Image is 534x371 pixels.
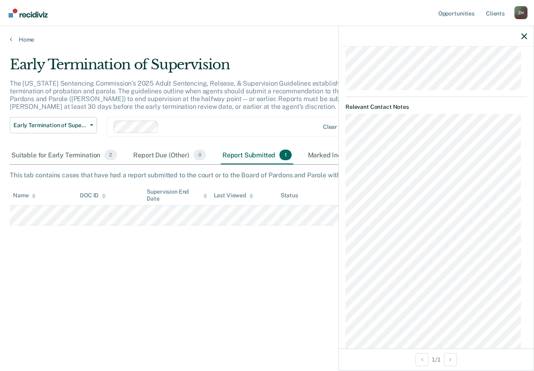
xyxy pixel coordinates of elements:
[13,122,87,129] span: Early Termination of Supervision
[10,79,403,111] p: The [US_STATE] Sentencing Commission’s 2025 Adult Sentencing, Release, & Supervision Guidelines e...
[9,9,48,18] img: Recidiviz
[193,150,206,160] span: 0
[13,192,36,199] div: Name
[132,146,207,164] div: Report Due (Other)
[221,146,293,164] div: Report Submitted
[444,353,457,366] button: Next Opportunity
[10,171,524,179] div: This tab contains cases that have had a report submitted to the court or to the Board of Pardons ...
[323,124,358,130] div: Clear agents
[279,150,291,160] span: 1
[281,192,298,199] div: Status
[10,56,410,79] div: Early Termination of Supervision
[345,104,527,110] dt: Relevant Contact Notes
[80,192,106,199] div: DOC ID
[415,353,429,366] button: Previous Opportunity
[10,146,119,164] div: Suitable for Early Termination
[514,6,527,19] button: Profile dropdown button
[104,150,117,160] span: 2
[147,188,207,202] div: Supervision End Date
[339,349,534,370] div: 1 / 1
[306,146,379,164] div: Marked Ineligible
[514,6,527,19] div: Z H
[214,192,253,199] div: Last Viewed
[10,36,524,43] a: Home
